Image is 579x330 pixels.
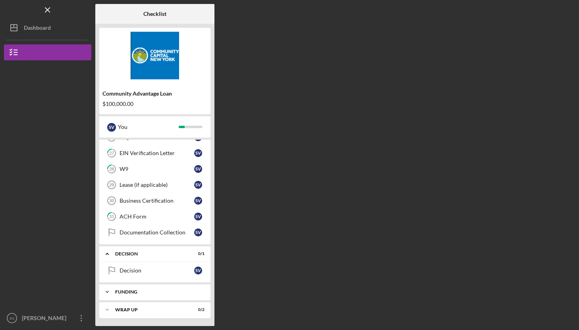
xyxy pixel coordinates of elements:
[194,181,202,189] div: S V
[109,182,114,187] tspan: 29
[115,290,201,294] div: Funding
[102,101,207,107] div: $100,000.00
[102,90,207,97] div: Community Advantage Loan
[120,150,194,156] div: EIN Verification Letter
[103,193,207,209] a: 30Business CertificationSV
[4,310,91,326] button: SV[PERSON_NAME]
[115,251,185,256] div: Decision
[103,263,207,278] a: DecisionSV
[10,316,15,320] text: SV
[190,251,205,256] div: 0 / 1
[109,151,114,156] tspan: 27
[109,214,114,219] tspan: 31
[194,213,202,221] div: S V
[190,307,205,312] div: 0 / 2
[118,120,179,134] div: You
[194,149,202,157] div: S V
[103,145,207,161] a: 27EIN Verification LetterSV
[143,11,166,17] b: Checklist
[4,20,91,36] button: Dashboard
[20,310,71,328] div: [PERSON_NAME]
[103,209,207,224] a: 31ACH FormSV
[194,165,202,173] div: S V
[120,166,194,172] div: W9
[120,213,194,220] div: ACH Form
[194,228,202,236] div: S V
[120,267,194,274] div: Decision
[99,32,210,79] img: Product logo
[107,123,116,132] div: S V
[103,161,207,177] a: 28W9SV
[109,135,114,140] tspan: 26
[109,198,114,203] tspan: 30
[194,267,202,274] div: S V
[109,167,114,172] tspan: 28
[194,197,202,205] div: S V
[103,224,207,240] a: Documentation CollectionSV
[120,198,194,204] div: Business Certification
[120,182,194,188] div: Lease (if applicable)
[103,177,207,193] a: 29Lease (if applicable)SV
[24,20,51,38] div: Dashboard
[115,307,185,312] div: Wrap up
[120,229,194,236] div: Documentation Collection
